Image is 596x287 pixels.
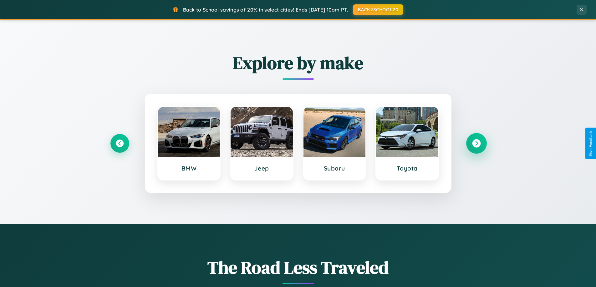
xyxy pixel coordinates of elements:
[110,255,486,280] h1: The Road Less Traveled
[110,51,486,75] h2: Explore by make
[310,165,359,172] h3: Subaru
[164,165,214,172] h3: BMW
[183,7,348,13] span: Back to School savings of 20% in select cities! Ends [DATE] 10am PT.
[353,4,403,15] button: BACK2SCHOOL20
[382,165,432,172] h3: Toyota
[237,165,287,172] h3: Jeep
[588,131,593,156] div: Give Feedback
